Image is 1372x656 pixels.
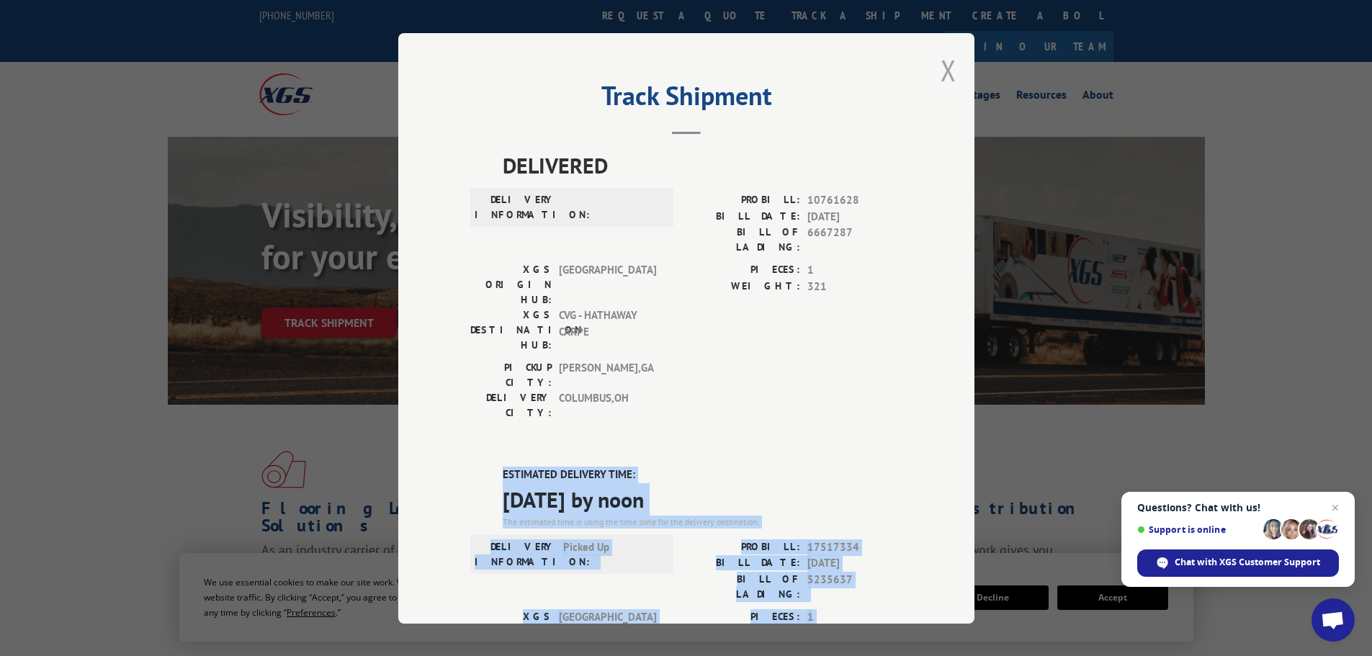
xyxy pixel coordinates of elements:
[559,307,656,353] span: CVG - HATHAWAY CARPE
[503,467,902,483] label: ESTIMATED DELIVERY TIME:
[807,225,902,255] span: 6667287
[475,539,556,569] label: DELIVERY INFORMATION:
[559,360,656,390] span: [PERSON_NAME] , GA
[559,608,656,654] span: [GEOGRAPHIC_DATA]
[470,307,552,353] label: XGS DESTINATION HUB:
[1137,549,1339,577] div: Chat with XGS Customer Support
[470,390,552,421] label: DELIVERY CITY:
[807,608,902,625] span: 1
[686,278,800,295] label: WEIGHT:
[470,262,552,307] label: XGS ORIGIN HUB:
[563,539,660,569] span: Picked Up
[807,278,902,295] span: 321
[503,149,902,181] span: DELIVERED
[807,571,902,601] span: 5235637
[1327,499,1344,516] span: Close chat
[503,482,902,515] span: [DATE] by noon
[470,608,552,654] label: XGS ORIGIN HUB:
[470,360,552,390] label: PICKUP CITY:
[1312,598,1355,642] div: Open chat
[559,262,656,307] span: [GEOGRAPHIC_DATA]
[470,86,902,113] h2: Track Shipment
[686,608,800,625] label: PIECES:
[475,192,556,223] label: DELIVERY INFORMATION:
[807,192,902,209] span: 10761628
[686,208,800,225] label: BILL DATE:
[1137,502,1339,513] span: Questions? Chat with us!
[686,555,800,572] label: BILL DATE:
[559,390,656,421] span: COLUMBUS , OH
[686,571,800,601] label: BILL OF LADING:
[807,539,902,555] span: 17517334
[686,539,800,555] label: PROBILL:
[503,515,902,528] div: The estimated time is using the time zone for the delivery destination.
[686,262,800,279] label: PIECES:
[807,208,902,225] span: [DATE]
[807,555,902,572] span: [DATE]
[941,51,956,89] button: Close modal
[1175,556,1320,569] span: Chat with XGS Customer Support
[686,225,800,255] label: BILL OF LADING:
[686,192,800,209] label: PROBILL:
[1137,524,1258,535] span: Support is online
[807,262,902,279] span: 1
